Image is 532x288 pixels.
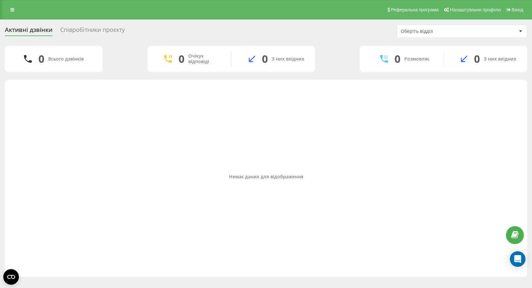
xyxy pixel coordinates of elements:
[450,7,501,12] span: Налаштування профілю
[401,29,479,34] div: Оберіть відділ
[484,56,516,62] div: З них вхідних
[272,56,304,62] div: З них вхідних
[510,251,525,267] div: Open Intercom Messenger
[38,53,44,65] div: 0
[262,53,268,65] div: 0
[179,53,184,65] div: 0
[391,7,439,12] span: Реферальна програма
[395,53,400,65] div: 0
[404,56,429,62] div: Розмовляє
[10,174,522,179] div: Немає даних для відображення
[48,56,84,62] div: Всього дзвінків
[60,26,125,36] div: Співробітники проєкту
[512,7,523,12] span: Вихід
[188,53,221,64] div: Очікує відповіді
[474,53,480,65] div: 0
[3,269,19,285] button: Open CMP widget
[5,26,52,36] div: Активні дзвінки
